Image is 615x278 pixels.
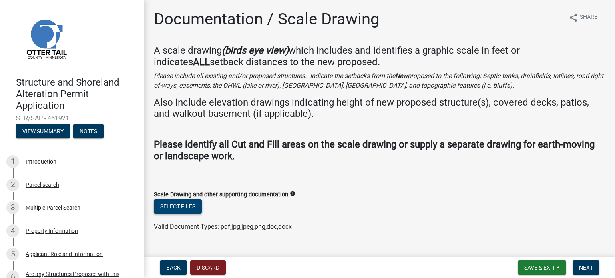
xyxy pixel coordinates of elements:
[26,159,56,164] div: Introduction
[154,199,202,214] button: Select files
[518,260,566,275] button: Save & Exit
[579,264,593,271] span: Next
[16,129,70,135] wm-modal-confirm: Summary
[73,129,104,135] wm-modal-confirm: Notes
[6,248,19,260] div: 5
[26,228,78,234] div: Property Information
[160,260,187,275] button: Back
[154,192,288,198] label: Scale Drawing and other supporting documentation
[154,139,595,162] strong: Please identify all Cut and Fill areas on the scale drawing or supply a separate drawing for eart...
[580,13,597,22] span: Share
[562,10,604,25] button: shareShare
[154,223,292,230] span: Valid Document Types: pdf,jpg,jpeg,png,doc,docx
[16,8,76,68] img: Otter Tail County, Minnesota
[6,201,19,214] div: 3
[154,97,605,120] h4: Also include elevation drawings indicating height of new proposed structure(s), covered decks, pa...
[6,224,19,237] div: 4
[16,114,128,122] span: STR/SAP - 451921
[73,124,104,138] button: Notes
[193,56,210,68] strong: ALL
[26,205,80,210] div: Multiple Parcel Search
[395,72,408,80] strong: New
[154,45,605,68] h4: A scale drawing which includes and identifies a graphic scale in feet or indicates setback distan...
[190,260,226,275] button: Discard
[222,45,289,56] strong: (birds eye view)
[26,182,59,188] div: Parcel search
[569,13,578,22] i: share
[6,178,19,191] div: 2
[16,124,70,138] button: View Summary
[573,260,599,275] button: Next
[6,155,19,168] div: 1
[26,251,103,257] div: Applicant Role and Information
[154,10,379,29] h1: Documentation / Scale Drawing
[524,264,555,271] span: Save & Exit
[154,72,605,89] i: Please include all existing and/or proposed structures. Indicate the setbacks from the proposed t...
[166,264,181,271] span: Back
[290,191,295,196] i: info
[16,77,138,111] h4: Structure and Shoreland Alteration Permit Application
